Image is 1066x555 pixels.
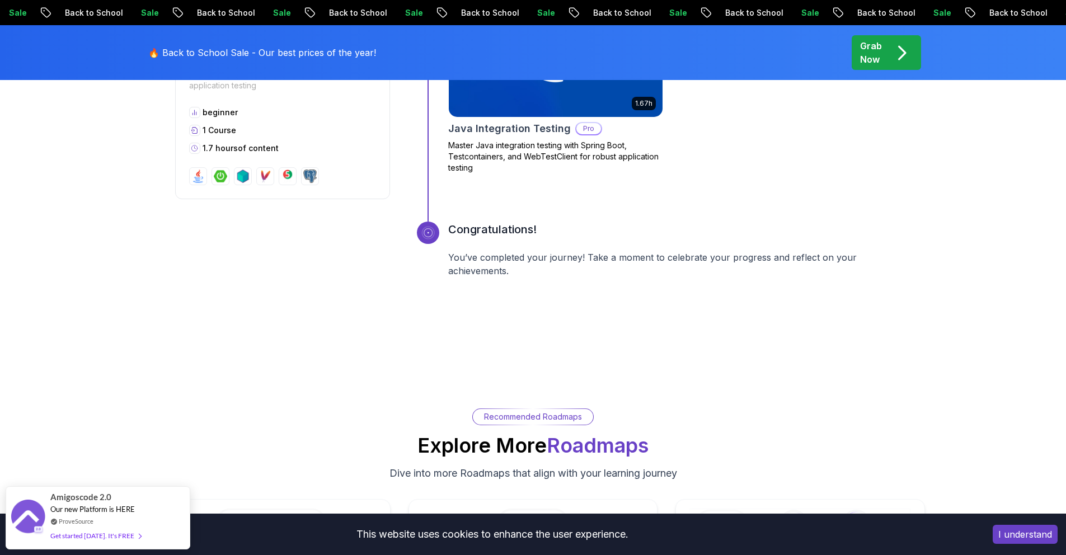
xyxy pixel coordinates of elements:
[448,251,891,277] p: You’ve completed your journey! Take a moment to celebrate your progress and reflect on your achie...
[55,7,131,18] p: Back to School
[203,107,238,118] p: beginner
[236,170,250,183] img: testcontainers logo
[860,39,882,66] p: Grab Now
[148,46,376,59] p: 🔥 Back to School Sale - Our best prices of the year!
[583,7,659,18] p: Back to School
[203,125,236,135] span: 1 Course
[979,7,1055,18] p: Back to School
[635,99,652,108] p: 1.67h
[319,7,395,18] p: Back to School
[50,505,135,514] span: Our new Platform is HERE
[50,529,141,542] div: Get started [DATE]. It's FREE
[203,143,279,154] p: 1.7 hours of content
[417,434,649,457] h2: Explore More
[448,121,571,137] h2: Java Integration Testing
[547,433,649,458] span: Roadmaps
[847,7,923,18] p: Back to School
[448,222,891,237] h3: Congratulations!
[303,170,317,183] img: postgres logo
[281,170,294,183] img: junit logo
[214,170,227,183] img: spring-boot logo
[923,7,959,18] p: Sale
[715,7,791,18] p: Back to School
[451,7,527,18] p: Back to School
[59,516,93,526] a: ProveSource
[263,7,299,18] p: Sale
[187,7,263,18] p: Back to School
[576,123,601,134] p: Pro
[527,7,563,18] p: Sale
[993,525,1058,544] button: Accept cookies
[659,7,695,18] p: Sale
[8,522,976,547] div: This website uses cookies to enhance the user experience.
[484,411,582,422] p: Recommended Roadmaps
[389,465,677,481] p: Dive into more Roadmaps that align with your learning journey
[259,170,272,183] img: maven logo
[11,500,45,536] img: provesource social proof notification image
[50,491,111,504] span: Amigoscode 2.0
[191,170,205,183] img: java logo
[448,140,663,173] p: Master Java integration testing with Spring Boot, Testcontainers, and WebTestClient for robust ap...
[131,7,167,18] p: Sale
[395,7,431,18] p: Sale
[791,7,827,18] p: Sale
